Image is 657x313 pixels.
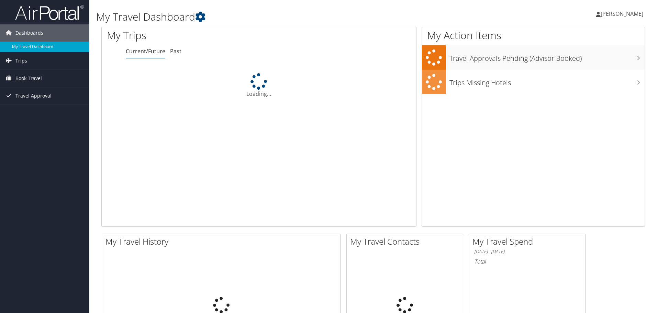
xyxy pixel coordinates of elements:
[107,28,280,43] h1: My Trips
[350,236,463,247] h2: My Travel Contacts
[15,70,42,87] span: Book Travel
[596,3,650,24] a: [PERSON_NAME]
[126,47,165,55] a: Current/Future
[15,24,43,42] span: Dashboards
[15,52,27,69] span: Trips
[422,28,645,43] h1: My Action Items
[449,50,645,63] h3: Travel Approvals Pending (Advisor Booked)
[102,73,416,98] div: Loading...
[170,47,181,55] a: Past
[472,236,585,247] h2: My Travel Spend
[474,258,580,265] h6: Total
[15,87,52,104] span: Travel Approval
[422,70,645,94] a: Trips Missing Hotels
[422,45,645,70] a: Travel Approvals Pending (Advisor Booked)
[105,236,340,247] h2: My Travel History
[15,4,84,21] img: airportal-logo.png
[96,10,466,24] h1: My Travel Dashboard
[449,75,645,88] h3: Trips Missing Hotels
[601,10,643,18] span: [PERSON_NAME]
[474,248,580,255] h6: [DATE] - [DATE]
